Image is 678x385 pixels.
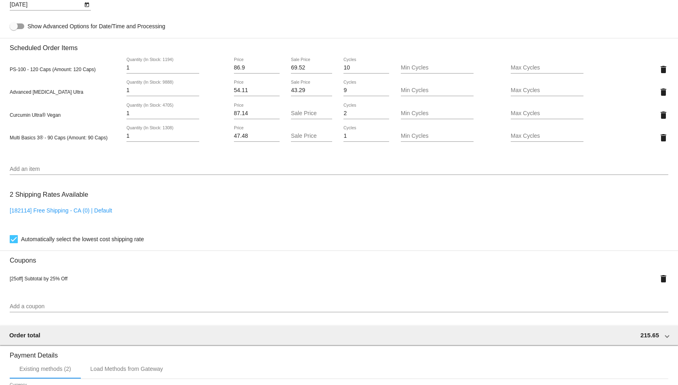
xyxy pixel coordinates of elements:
[126,133,199,139] input: Quantity (In Stock: 1308)
[511,133,583,139] input: Max Cycles
[10,67,96,72] span: PS-100 - 120 Caps (Amount: 120 Caps)
[10,303,668,310] input: Add a coupon
[10,250,668,264] h3: Coupons
[10,2,82,8] input: Next Occurrence Date
[401,133,474,139] input: Min Cycles
[234,87,280,94] input: Price
[291,133,332,139] input: Sale Price
[10,89,83,95] span: Advanced [MEDICAL_DATA] Ultra
[19,366,71,372] div: Existing methods (2)
[640,332,659,339] span: 215.65
[659,133,668,143] mat-icon: delete
[659,65,668,74] mat-icon: delete
[401,65,474,71] input: Min Cycles
[234,110,280,117] input: Price
[511,87,583,94] input: Max Cycles
[126,110,199,117] input: Quantity (In Stock: 4705)
[126,87,199,94] input: Quantity (In Stock: 9888)
[659,87,668,97] mat-icon: delete
[10,276,67,282] span: [25off] Subtotal by 25% Off
[291,110,332,117] input: Sale Price
[10,345,668,359] h3: Payment Details
[343,133,389,139] input: Cycles
[401,87,474,94] input: Min Cycles
[291,65,332,71] input: Sale Price
[10,38,668,52] h3: Scheduled Order Items
[91,366,163,372] div: Load Methods from Gateway
[9,332,40,339] span: Order total
[21,234,144,244] span: Automatically select the lowest cost shipping rate
[27,22,165,30] span: Show Advanced Options for Date/Time and Processing
[10,112,61,118] span: Curcumin Ultra® Vegan
[291,87,332,94] input: Sale Price
[234,65,280,71] input: Price
[659,274,668,284] mat-icon: delete
[10,207,112,214] a: [182114] Free Shipping - CA (0) | Default
[10,135,107,141] span: Multi Basics 3® - 90 Caps (Amount: 90 Caps)
[343,65,389,71] input: Cycles
[10,186,88,203] h3: 2 Shipping Rates Available
[659,110,668,120] mat-icon: delete
[511,65,583,71] input: Max Cycles
[511,110,583,117] input: Max Cycles
[234,133,280,139] input: Price
[343,87,389,94] input: Cycles
[343,110,389,117] input: Cycles
[10,166,668,173] input: Add an item
[126,65,199,71] input: Quantity (In Stock: 1194)
[401,110,474,117] input: Min Cycles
